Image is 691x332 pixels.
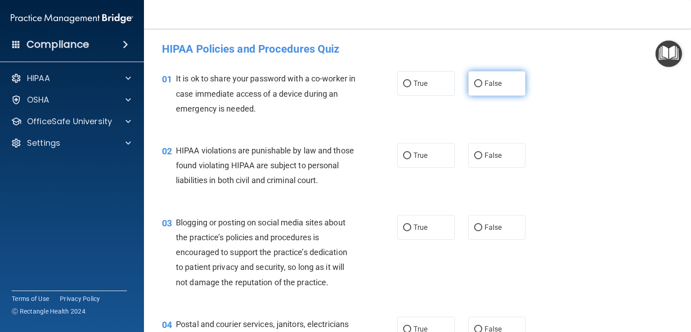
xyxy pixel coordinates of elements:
[27,116,112,127] p: OfficeSafe University
[11,73,131,84] a: HIPAA
[11,116,131,127] a: OfficeSafe University
[474,81,482,87] input: False
[413,151,427,160] span: True
[12,307,85,316] span: Ⓒ Rectangle Health 2024
[655,40,682,67] button: Open Resource Center
[11,9,133,27] img: PMB logo
[27,73,50,84] p: HIPAA
[403,224,411,231] input: True
[162,218,172,229] span: 03
[11,94,131,105] a: OSHA
[413,223,427,232] span: True
[27,38,89,51] h4: Compliance
[162,146,172,157] span: 02
[474,153,482,159] input: False
[403,153,411,159] input: True
[27,94,49,105] p: OSHA
[162,319,172,330] span: 04
[176,74,355,113] span: It is ok to share your password with a co-worker in case immediate access of a device during an e...
[60,294,100,303] a: Privacy Policy
[474,224,482,231] input: False
[403,81,411,87] input: True
[176,146,354,185] span: HIPAA violations are punishable by law and those found violating HIPAA are subject to personal li...
[27,138,60,148] p: Settings
[485,79,502,88] span: False
[162,74,172,85] span: 01
[485,223,502,232] span: False
[485,151,502,160] span: False
[12,294,49,303] a: Terms of Use
[11,138,131,148] a: Settings
[162,43,673,55] h4: HIPAA Policies and Procedures Quiz
[176,218,347,287] span: Blogging or posting on social media sites about the practice’s policies and procedures is encoura...
[413,79,427,88] span: True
